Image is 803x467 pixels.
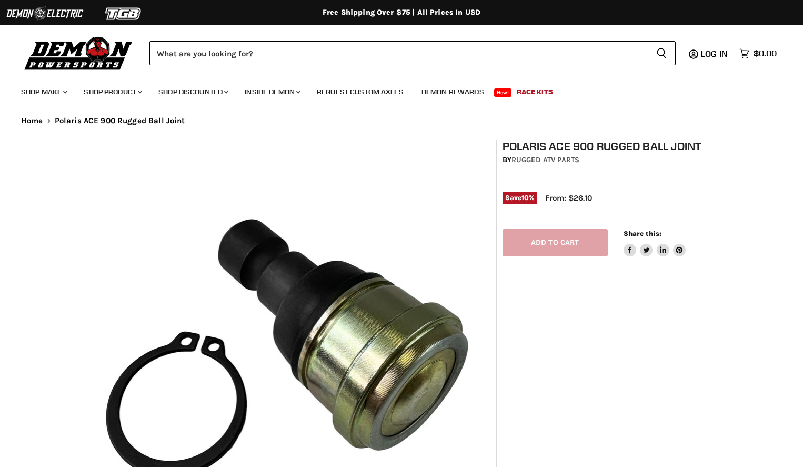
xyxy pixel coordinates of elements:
div: by [503,154,731,166]
span: Save % [503,192,537,204]
input: Search [149,41,648,65]
a: Shop Make [13,81,74,103]
a: Request Custom Axles [309,81,411,103]
span: Share this: [624,230,661,237]
a: Home [21,116,43,125]
a: Shop Product [76,81,148,103]
h1: Polaris ACE 900 Rugged Ball Joint [503,140,731,153]
a: Demon Rewards [414,81,492,103]
a: Race Kits [509,81,561,103]
a: Rugged ATV Parts [511,155,579,164]
img: Demon Powersports [21,34,136,72]
aside: Share this: [624,229,686,257]
a: Shop Discounted [150,81,235,103]
a: Inside Demon [237,81,307,103]
a: Log in [696,49,734,58]
img: Demon Electric Logo 2 [5,4,84,24]
span: 10 [521,194,529,202]
a: $0.00 [734,46,782,61]
span: New! [494,88,512,97]
span: $0.00 [754,48,777,58]
span: From: $26.10 [545,193,592,203]
span: Log in [701,48,728,59]
button: Search [648,41,676,65]
img: TGB Logo 2 [84,4,163,24]
form: Product [149,41,676,65]
ul: Main menu [13,77,774,103]
span: Polaris ACE 900 Rugged Ball Joint [55,116,185,125]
